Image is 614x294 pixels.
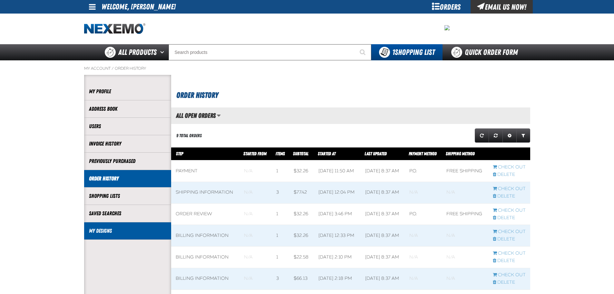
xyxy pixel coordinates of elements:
[239,203,271,225] td: Blank
[118,46,157,58] span: All Products
[171,112,216,119] h2: All Open Orders
[493,172,526,178] a: Delete checkout started from
[405,225,442,247] td: Blank
[293,151,308,156] a: Subtotal
[239,247,271,268] td: Blank
[289,268,314,290] td: $66.13
[176,276,235,282] div: Billing Information
[89,105,166,113] a: Address Book
[355,44,371,60] button: Start Searching
[89,192,166,200] a: Shopping Lists
[243,151,267,156] span: Started From
[442,203,488,225] td: Free Shipping
[516,128,530,143] a: Expand or Collapse Grid Filters
[493,164,526,170] a: Continue checkout started from
[314,247,361,268] td: [DATE] 2:10 PM
[405,160,442,182] td: P.O.
[361,225,405,247] td: [DATE] 8:37 AM
[176,91,218,100] span: Order History
[89,123,166,130] a: Users
[442,160,488,182] td: Free Shipping
[361,203,405,225] td: [DATE] 8:37 AM
[176,168,235,174] div: Payment
[115,66,146,71] a: Order History
[176,211,235,217] div: Order Review
[365,151,387,156] a: Last Updated
[489,128,503,143] a: Reset grid action
[272,203,289,225] td: 1
[84,23,145,35] a: Home
[289,225,314,247] td: $32.26
[318,151,336,156] a: Started At
[84,66,530,71] nav: Breadcrumbs
[289,160,314,182] td: $32.26
[361,247,405,268] td: [DATE] 8:37 AM
[392,48,395,57] strong: 1
[361,160,405,182] td: [DATE] 8:37 AM
[446,151,475,156] span: Shipping Method
[239,182,271,203] td: Blank
[493,193,526,199] a: Delete checkout started from
[176,254,235,260] div: Billing Information
[314,160,361,182] td: [DATE] 11:50 AM
[169,44,371,60] input: Search
[289,247,314,268] td: $22.58
[405,268,442,290] td: Blank
[361,182,405,203] td: [DATE] 8:37 AM
[493,215,526,221] a: Delete checkout started from
[158,44,169,60] button: Open All Products pages
[493,186,526,192] a: Continue checkout started from
[112,66,114,71] span: /
[493,250,526,257] a: Continue checkout started from
[405,182,442,203] td: Blank
[289,203,314,225] td: $32.26
[176,233,235,239] div: Billing Information
[176,189,235,196] div: Shipping Information
[272,268,289,290] td: 3
[493,272,526,278] a: Continue checkout started from
[314,268,361,290] td: [DATE] 2:18 PM
[276,151,285,156] span: Items
[371,44,443,60] button: You have 1 Shopping List. Open to view details
[176,133,202,139] div: 9 Total Orders
[272,182,289,203] td: 3
[239,160,271,182] td: Blank
[475,128,489,143] a: Refresh grid action
[493,236,526,242] a: Delete checkout started from
[176,151,183,156] span: Step
[409,151,437,156] a: Payment Method
[488,147,530,160] th: Row actions
[289,182,314,203] td: $77.42
[272,225,289,247] td: 1
[442,225,488,247] td: Blank
[272,160,289,182] td: 1
[405,203,442,225] td: P.O.
[392,48,435,57] span: Shopping List
[493,258,526,264] a: Delete checkout started from
[89,210,166,217] a: Saved Searches
[493,279,526,286] a: Delete checkout started from
[493,229,526,235] a: Continue checkout started from
[442,182,488,203] td: Blank
[314,203,361,225] td: [DATE] 3:46 PM
[89,88,166,95] a: My Profile
[442,268,488,290] td: Blank
[443,44,530,60] a: Quick Order Form
[272,247,289,268] td: 1
[84,66,111,71] a: My Account
[442,247,488,268] td: Blank
[89,140,166,147] a: Invoice History
[502,128,517,143] a: Expand or Collapse Grid Settings
[239,268,271,290] td: Blank
[405,247,442,268] td: Blank
[314,182,361,203] td: [DATE] 12:04 PM
[217,110,221,121] button: Manage grid views. Current view is All Open Orders
[314,225,361,247] td: [DATE] 12:33 PM
[89,227,166,235] a: My Designs
[444,25,450,30] img: 30f62db305f4ced946dbffb2f45f5249.jpeg
[89,157,166,165] a: Previously Purchased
